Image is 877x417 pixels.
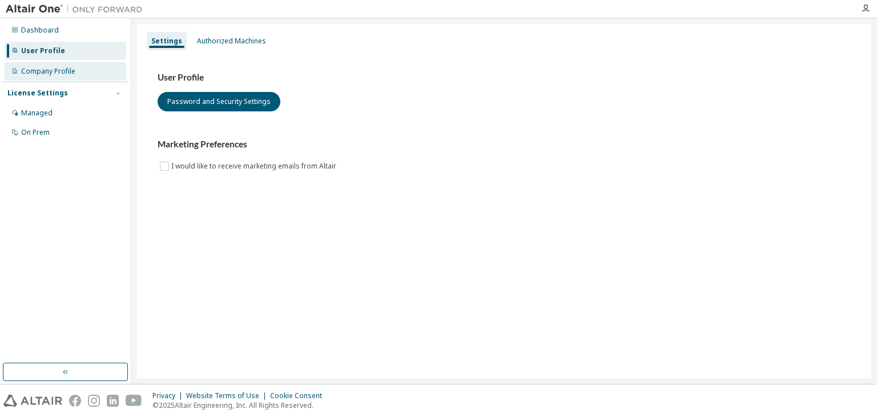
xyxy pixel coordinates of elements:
div: Cookie Consent [270,391,329,400]
img: facebook.svg [69,395,81,407]
div: Authorized Machines [197,37,266,46]
div: Dashboard [21,26,59,35]
img: altair_logo.svg [3,395,62,407]
h3: Marketing Preferences [158,139,851,150]
h3: User Profile [158,72,851,83]
div: Settings [151,37,182,46]
div: On Prem [21,128,50,137]
div: Managed [21,109,53,118]
img: instagram.svg [88,395,100,407]
div: Company Profile [21,67,75,76]
button: Password and Security Settings [158,92,280,111]
label: I would like to receive marketing emails from Altair [171,159,339,173]
div: License Settings [7,89,68,98]
img: youtube.svg [126,395,142,407]
div: Website Terms of Use [186,391,270,400]
img: Altair One [6,3,148,15]
img: linkedin.svg [107,395,119,407]
p: © 2025 Altair Engineering, Inc. All Rights Reserved. [152,400,329,410]
div: Privacy [152,391,186,400]
div: User Profile [21,46,65,55]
